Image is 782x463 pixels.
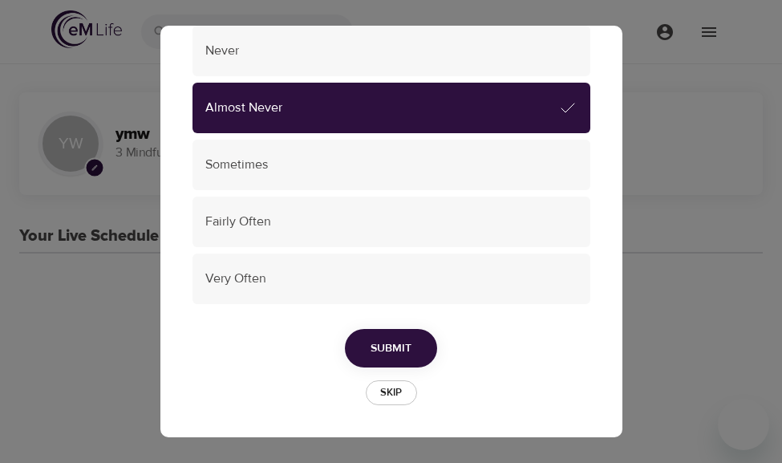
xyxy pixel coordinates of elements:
button: Skip [366,380,417,405]
button: Submit [345,329,437,368]
span: Sometimes [205,156,577,174]
span: Almost Never [205,99,558,117]
span: Very Often [205,270,577,288]
span: Fairly Often [205,213,577,231]
span: Never [205,42,577,60]
span: Skip [374,384,409,402]
span: Submit [371,339,411,359]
